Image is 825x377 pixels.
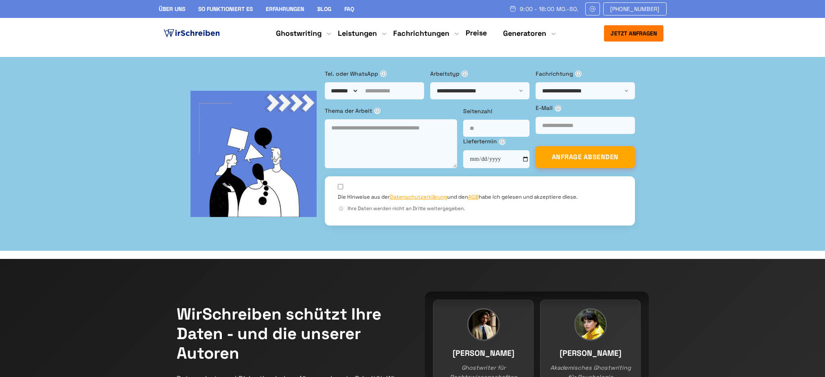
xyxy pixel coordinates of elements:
span: [PHONE_NUMBER] [610,6,660,12]
span: ⓘ [575,70,582,77]
span: ⓘ [374,107,381,114]
label: Tel. oder WhatsApp [325,69,424,78]
label: Arbeitstyp [430,69,530,78]
img: Email [589,6,596,12]
button: Jetzt anfragen [604,25,663,42]
label: Thema der Arbeit [325,106,457,115]
a: Datenschutzerklärung [390,193,447,200]
span: ⓘ [462,70,468,77]
span: ⓘ [338,206,344,212]
div: Ihre Daten werden nicht an Dritte weitergegeben. [338,205,622,213]
label: Fachrichtung [536,69,635,78]
span: 9:00 - 18:00 Mo.-So. [520,6,579,12]
a: Ghostwriting [276,28,322,38]
a: Fachrichtungen [393,28,449,38]
label: Die Hinweise aus der und den habe ich gelesen und akzeptiere diese. [338,193,578,201]
h3: [PERSON_NAME] [442,347,525,359]
button: ANFRAGE ABSENDEN [536,146,635,168]
a: Über uns [159,5,185,13]
span: ⓘ [555,105,561,112]
label: Liefertermin [463,137,530,146]
h2: WirSchreiben schützt Ihre Daten - und die unserer Autoren [177,305,400,363]
a: Leistungen [338,28,377,38]
img: logo ghostwriter-österreich [162,27,221,39]
label: Seitenzahl [463,107,530,116]
img: bg [190,91,317,217]
a: AGB [468,193,479,200]
a: FAQ [344,5,354,13]
a: Generatoren [503,28,546,38]
a: Blog [317,5,331,13]
img: Schedule [509,5,516,12]
a: Preise [466,28,487,37]
a: So funktioniert es [198,5,253,13]
span: ⓘ [380,70,387,77]
span: ⓘ [499,138,506,145]
a: Erfahrungen [266,5,304,13]
label: E-Mail [536,103,635,112]
a: [PHONE_NUMBER] [603,2,667,15]
h3: [PERSON_NAME] [549,347,632,359]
